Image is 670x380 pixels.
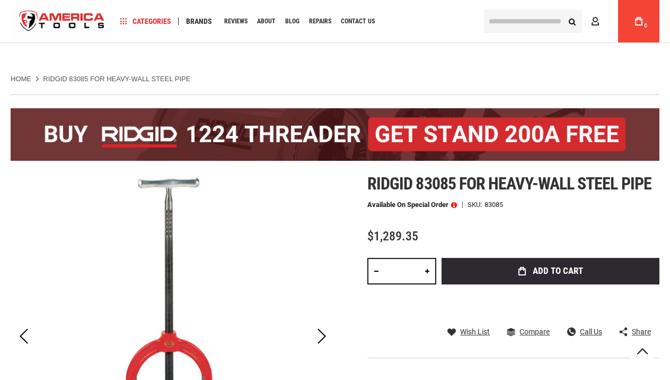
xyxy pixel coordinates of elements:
iframe: Secure express checkout frame [439,288,662,318]
a: Contact Us [336,14,380,29]
span: Compare [519,328,550,335]
p: Available on Special Order [367,201,457,209]
span: Categories [120,18,171,25]
a: Reviews [219,14,252,29]
span: Wish List [460,328,490,335]
a: Compare [507,327,550,336]
span: Contact Us [341,18,375,24]
span: Reviews [224,18,248,24]
a: Repairs [304,14,336,29]
span: Add to Cart [533,266,583,275]
span: Repairs [309,18,331,24]
a: About [252,14,280,29]
button: Add to Cart [442,258,659,284]
img: America Tools [11,2,113,41]
span: Blog [285,18,299,24]
a: Blog [280,14,304,29]
a: Call Us [567,327,602,336]
a: Brands [181,14,217,29]
span: Ridgid 83085 for heavy-wall steel pipe [367,174,651,194]
img: BOGO: Buy the RIDGID® 1224 Threader (26092), get the 92467 200A Stand FREE! [11,108,659,161]
span: Brands [186,18,212,25]
strong: SKU [468,201,484,208]
span: $1,289.35 [367,229,418,244]
div: 83085 [484,201,503,208]
span: About [257,18,276,24]
a: Home [11,74,31,84]
a: Categories [116,14,176,29]
button: Search [562,11,582,31]
a: Wish List [447,327,490,336]
span: Share [632,328,651,335]
a: store logo [11,2,113,41]
span: Call Us [580,328,602,335]
span: 0 [644,23,647,29]
strong: RIDGID 83085 FOR HEAVY-WALL STEEL PIPE [43,75,190,83]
